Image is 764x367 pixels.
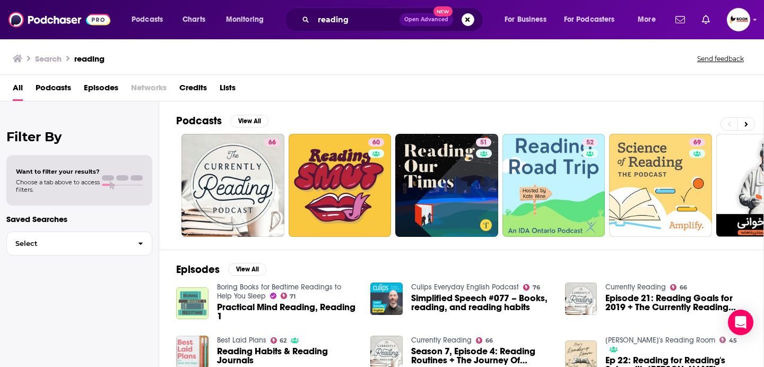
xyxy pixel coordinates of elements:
button: open menu [557,11,630,28]
h3: Search [35,54,62,64]
a: Lists [220,79,236,101]
a: Episodes [84,79,118,101]
a: 66 [264,138,280,147]
input: Search podcasts, credits, & more... [314,11,400,28]
span: 45 [729,338,737,343]
a: Currently Reading [605,283,666,292]
h3: reading [74,54,105,64]
a: 66 [670,284,687,291]
span: Podcasts [132,12,163,27]
a: 45 [719,337,737,343]
button: open menu [219,11,277,28]
span: Want to filter your results? [16,168,100,175]
button: View All [230,115,268,127]
a: 69 [689,138,705,147]
span: 52 [586,138,594,148]
a: Show notifications dropdown [698,11,714,29]
h2: Podcasts [176,114,222,127]
span: Open Advanced [404,17,448,22]
a: Culips Everyday English Podcast [411,283,519,292]
a: 66 [181,134,284,237]
a: Meg's Reading Room [605,336,715,345]
span: 71 [290,294,296,299]
button: Show profile menu [727,8,750,31]
button: open menu [124,11,177,28]
h2: Episodes [176,263,220,276]
a: 76 [523,284,540,291]
button: open menu [630,11,669,28]
a: EpisodesView All [176,263,266,276]
a: Credits [179,79,207,101]
a: Podcasts [36,79,71,101]
p: Saved Searches [6,214,152,224]
a: Show notifications dropdown [671,11,689,29]
span: Charts [183,12,205,27]
a: 51 [395,134,498,237]
span: For Business [505,12,546,27]
a: Episode 21: Reading Goals for 2019 + The Currently Reading Challenge [605,294,746,312]
div: Open Intercom Messenger [728,310,753,335]
div: Search podcasts, credits, & more... [294,7,493,32]
span: 69 [693,138,701,148]
span: 66 [680,285,687,290]
span: Networks [131,79,167,101]
a: Boring Books for Bedtime Readings to Help You Sleep [217,283,341,301]
span: 62 [280,338,286,343]
span: Choose a tab above to access filters. [16,178,100,193]
a: PodcastsView All [176,114,268,127]
a: 71 [281,293,296,299]
a: Simplified Speech #077 – Books, reading, and reading habits [411,294,552,312]
a: 66 [476,337,493,344]
button: Send feedback [694,54,747,63]
a: 62 [271,337,287,344]
span: 76 [533,285,540,290]
span: For Podcasters [564,12,615,27]
span: 66 [485,338,493,343]
span: 51 [480,138,487,148]
a: Currently Reading [411,336,472,345]
button: Select [6,232,152,255]
a: 60 [289,134,392,237]
span: Logged in as BookLaunchers [727,8,750,31]
a: 69 [609,134,712,237]
span: 60 [372,138,380,148]
a: All [13,79,23,101]
img: Simplified Speech #077 – Books, reading, and reading habits [370,283,403,315]
img: User Profile [727,8,750,31]
img: Podchaser - Follow, Share and Rate Podcasts [8,10,110,30]
span: 66 [268,138,276,148]
span: More [638,12,656,27]
button: View All [228,263,266,276]
span: New [433,6,453,16]
button: open menu [497,11,560,28]
h2: Filter By [6,129,152,144]
button: Open AdvancedNew [400,13,453,26]
a: 52 [502,134,605,237]
img: Practical Mind Reading, Reading 1 [176,287,209,320]
a: 60 [368,138,384,147]
a: Reading Habits & Reading Journals [217,347,358,365]
img: Episode 21: Reading Goals for 2019 + The Currently Reading Challenge [565,283,597,315]
a: Charts [176,11,212,28]
span: Monitoring [226,12,264,27]
a: 51 [476,138,491,147]
a: Season 7, Episode 4: Reading Routines + The Journey Of Currently Reading [411,347,552,365]
a: Practical Mind Reading, Reading 1 [217,303,358,321]
a: 52 [582,138,598,147]
span: Select [7,240,129,247]
a: Best Laid Plans [217,336,266,345]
